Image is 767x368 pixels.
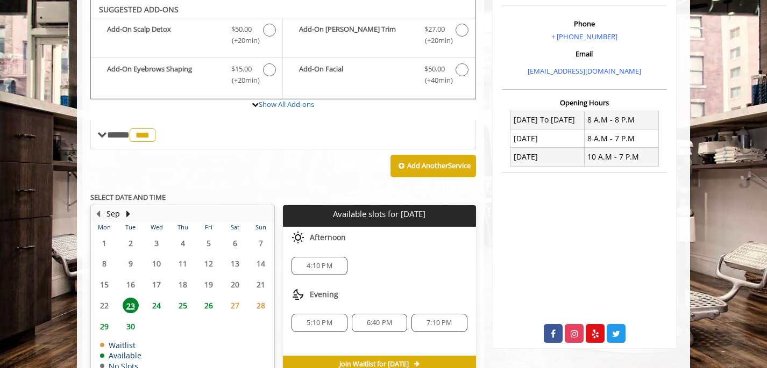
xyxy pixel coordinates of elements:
b: Add-On Facial [299,63,413,86]
div: 7:10 PM [411,314,467,332]
button: Sep [106,208,120,220]
span: $15.00 [231,63,252,75]
button: Previous Month [94,208,102,220]
span: 6:40 PM [367,319,392,327]
h3: Phone [505,20,664,27]
b: Add-On Scalp Detox [107,24,221,46]
div: 6:40 PM [352,314,407,332]
span: Evening [310,290,338,299]
td: Select day24 [144,295,169,316]
span: 30 [123,319,139,334]
span: 4:10 PM [307,262,332,270]
td: [DATE] To [DATE] [510,111,585,129]
td: Select day25 [169,295,195,316]
span: 29 [96,319,112,334]
td: [DATE] [510,148,585,166]
span: (+20min ) [418,35,450,46]
p: Available slots for [DATE] [287,210,471,219]
td: Select day28 [248,295,274,316]
a: [EMAIL_ADDRESS][DOMAIN_NAME] [528,66,641,76]
span: Afternoon [310,233,346,242]
td: 8 A.M - 7 P.M [584,129,658,148]
span: 28 [253,298,269,313]
th: Thu [169,222,195,233]
b: Add Another Service [407,161,471,170]
td: Select day27 [222,295,247,316]
img: evening slots [292,288,304,301]
span: $50.00 [424,63,445,75]
span: (+20min ) [226,35,258,46]
td: Select day26 [196,295,222,316]
th: Wed [144,222,169,233]
b: Add-On [PERSON_NAME] Trim [299,24,413,46]
td: Waitlist [100,341,141,349]
th: Mon [91,222,117,233]
td: [DATE] [510,129,585,148]
h3: Email [505,50,664,57]
a: Show All Add-ons [259,99,314,109]
th: Sun [248,222,274,233]
b: SUGGESTED ADD-ONS [99,4,179,15]
button: Add AnotherService [390,155,476,177]
span: 26 [201,298,217,313]
span: (+40min ) [418,75,450,86]
th: Fri [196,222,222,233]
label: Add-On Facial [288,63,470,89]
label: Add-On Scalp Detox [96,24,277,49]
td: Select day30 [117,316,143,337]
b: SELECT DATE AND TIME [90,192,166,202]
a: + [PHONE_NUMBER] [551,32,617,41]
span: 24 [148,298,165,313]
th: Tue [117,222,143,233]
td: 10 A.M - 7 P.M [584,148,658,166]
div: 5:10 PM [292,314,347,332]
span: 7:10 PM [427,319,452,327]
span: (+20min ) [226,75,258,86]
td: Select day23 [117,295,143,316]
label: Add-On Eyebrows Shaping [96,63,277,89]
td: 8 A.M - 8 P.M [584,111,658,129]
th: Sat [222,222,247,233]
h3: Opening Hours [502,99,667,106]
span: $50.00 [231,24,252,35]
span: 25 [175,298,191,313]
div: 4:10 PM [292,257,347,275]
span: 27 [227,298,243,313]
span: $27.00 [424,24,445,35]
td: Available [100,351,141,359]
span: 23 [123,298,139,313]
span: 5:10 PM [307,319,332,327]
img: afternoon slots [292,231,304,244]
button: Next Month [124,208,132,220]
b: Add-On Eyebrows Shaping [107,63,221,86]
td: Select day29 [91,316,117,337]
label: Add-On Beard Trim [288,24,470,49]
